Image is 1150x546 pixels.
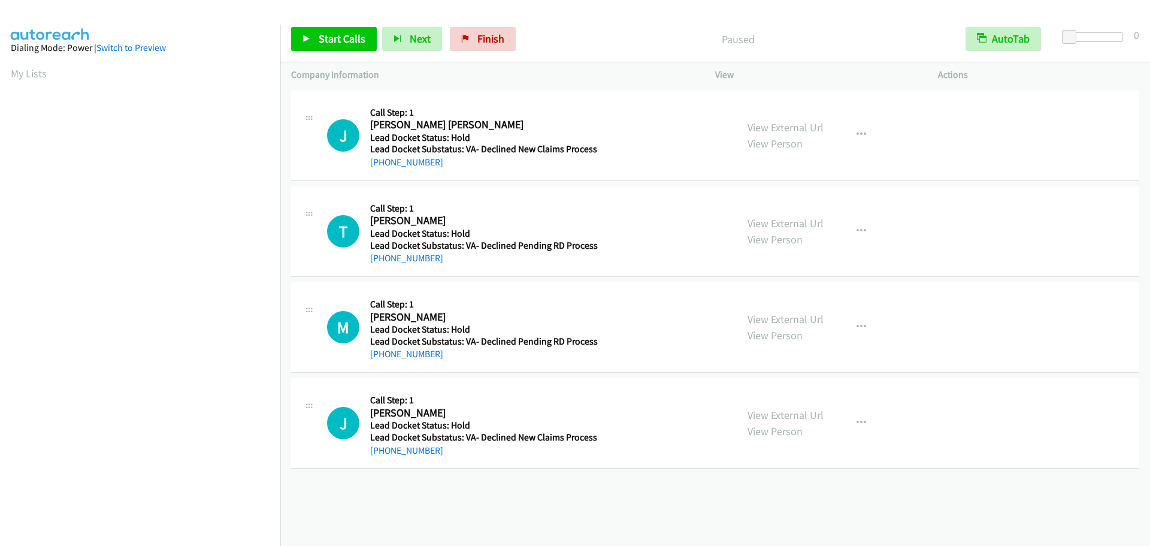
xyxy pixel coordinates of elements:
[370,298,598,310] h5: Call Step: 1
[966,27,1041,51] button: AutoTab
[327,311,359,343] h1: M
[747,424,803,438] a: View Person
[370,252,443,264] a: [PHONE_NUMBER]
[747,216,824,230] a: View External Url
[450,27,516,51] a: Finish
[370,348,443,360] a: [PHONE_NUMBER]
[11,41,270,55] div: Dialing Mode: Power |
[747,312,824,326] a: View External Url
[370,406,593,420] h2: [PERSON_NAME]
[370,240,598,252] h5: Lead Docket Substatus: VA- Declined Pending RD Process
[327,119,359,152] h1: J
[370,214,593,228] h2: [PERSON_NAME]
[370,118,593,132] h2: [PERSON_NAME] [PERSON_NAME]
[319,32,365,46] span: Start Calls
[532,31,944,47] p: Paused
[370,132,597,144] h5: Lead Docket Status: Hold
[370,324,598,336] h5: Lead Docket Status: Hold
[327,407,359,439] div: The call is yet to be attempted
[291,27,377,51] a: Start Calls
[370,420,597,432] h5: Lead Docket Status: Hold
[327,119,359,152] div: The call is yet to be attempted
[11,67,47,80] a: My Lists
[370,107,597,119] h5: Call Step: 1
[370,394,597,406] h5: Call Step: 1
[291,68,694,82] p: Company Information
[96,42,166,53] a: Switch to Preview
[370,445,443,456] a: [PHONE_NUMBER]
[327,407,359,439] h1: J
[747,137,803,150] a: View Person
[477,32,504,46] span: Finish
[747,408,824,422] a: View External Url
[327,215,359,248] h1: T
[382,27,442,51] button: Next
[410,32,431,46] span: Next
[938,68,1139,82] p: Actions
[370,310,593,324] h2: [PERSON_NAME]
[1134,27,1139,43] div: 0
[747,120,824,134] a: View External Url
[370,203,598,215] h5: Call Step: 1
[370,432,597,444] h5: Lead Docket Substatus: VA- Declined New Claims Process
[747,233,803,246] a: View Person
[370,228,598,240] h5: Lead Docket Status: Hold
[370,336,598,348] h5: Lead Docket Substatus: VA- Declined Pending RD Process
[715,68,916,82] p: View
[370,156,443,168] a: [PHONE_NUMBER]
[327,215,359,248] div: The call is yet to be attempted
[370,143,597,155] h5: Lead Docket Substatus: VA- Declined New Claims Process
[747,328,803,342] a: View Person
[327,311,359,343] div: The call is yet to be attempted
[1068,32,1123,42] div: Delay between calls (in seconds)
